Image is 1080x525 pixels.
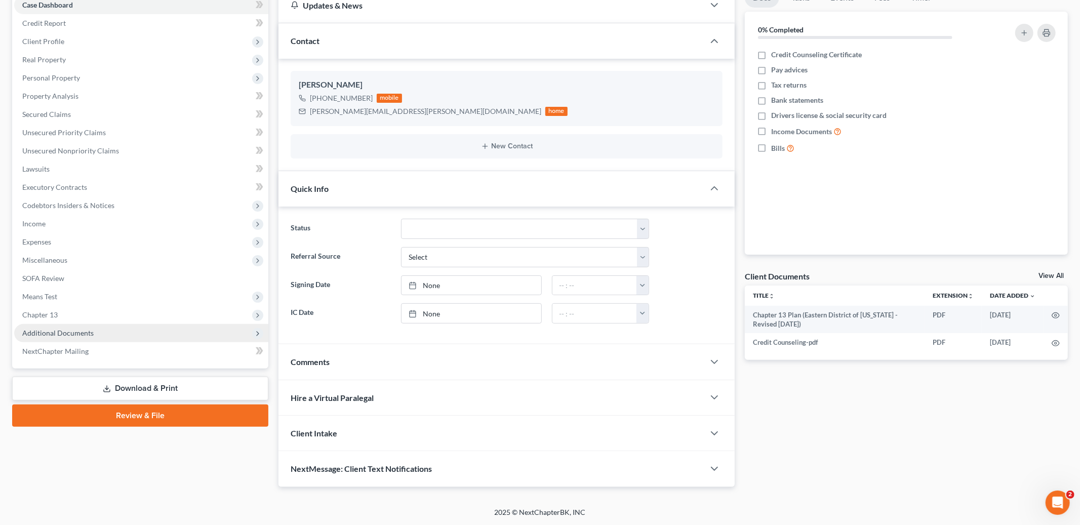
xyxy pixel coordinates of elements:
[20,22,88,32] img: logo
[402,276,541,295] a: None
[14,142,268,160] a: Unsecured Nonpriority Claims
[286,275,396,296] label: Signing Date
[15,279,188,298] div: Attorney's Disclosure of Compensation
[22,292,57,301] span: Means Test
[10,119,192,172] div: Recent messageProfile image for JamesSounds great, keep us posted if you have any further issues!...
[22,73,80,82] span: Personal Property
[310,106,541,116] div: [PERSON_NAME][EMAIL_ADDRESS][PERSON_NAME][DOMAIN_NAME]
[135,316,203,356] button: Help
[982,333,1044,351] td: [DATE]
[22,55,66,64] span: Real Property
[21,186,169,196] div: Send us a message
[22,183,87,191] span: Executory Contracts
[402,304,541,323] a: None
[745,306,925,334] td: Chapter 13 Plan (Eastern District of [US_STATE] - Revised [DATE])
[545,107,568,116] div: home
[771,110,887,120] span: Drivers license & social security card
[20,72,182,89] p: Hi there!
[12,405,268,427] a: Review & File
[286,219,396,239] label: Status
[745,271,810,281] div: Client Documents
[22,274,64,282] span: SOFA Review
[299,142,714,150] button: New Contact
[758,25,804,34] strong: 0% Completed
[21,196,169,207] div: We typically reply in a few hours
[67,316,135,356] button: Messages
[22,310,58,319] span: Chapter 13
[377,94,402,103] div: mobile
[286,247,396,267] label: Referral Source
[21,302,170,312] div: Adding Income
[21,254,170,275] div: Statement of Financial Affairs - Payments Made in the Last 90 days
[22,92,78,100] span: Property Analysis
[84,341,119,348] span: Messages
[14,269,268,288] a: SOFA Review
[128,16,148,36] img: Profile image for James
[14,87,268,105] a: Property Analysis
[291,464,432,473] span: NextMessage: Client Text Notifications
[310,93,373,103] div: [PHONE_NUMBER]
[108,16,129,36] img: Profile image for Emma
[22,128,106,137] span: Unsecured Priority Claims
[22,219,46,228] span: Income
[291,184,329,193] span: Quick Info
[22,165,50,173] span: Lawsuits
[22,256,67,264] span: Miscellaneous
[14,124,268,142] a: Unsecured Priority Claims
[769,293,775,299] i: unfold_more
[174,16,192,34] div: Close
[925,333,982,351] td: PDF
[552,276,637,295] input: -- : --
[1038,272,1064,279] a: View All
[22,347,89,355] span: NextChapter Mailing
[1046,491,1070,515] iframe: Intercom live chat
[968,293,974,299] i: unfold_more
[14,178,268,196] a: Executory Contracts
[291,357,330,367] span: Comments
[291,428,337,438] span: Client Intake
[20,89,182,106] p: How can we help?
[22,37,64,46] span: Client Profile
[22,329,94,337] span: Additional Documents
[291,36,319,46] span: Contact
[22,1,73,9] span: Case Dashboard
[771,65,808,75] span: Pay advices
[1066,491,1074,499] span: 2
[22,19,66,27] span: Credit Report
[161,341,177,348] span: Help
[10,177,192,216] div: Send us a messageWe typically reply in a few hours
[22,146,119,155] span: Unsecured Nonpriority Claims
[15,225,188,246] button: Search for help
[45,143,290,151] span: Sounds great, keep us posted if you have any further issues!
[771,127,832,137] span: Income Documents
[291,393,374,402] span: Hire a Virtual Paralegal
[45,153,104,164] div: [PERSON_NAME]
[106,153,134,164] div: • [DATE]
[147,16,167,36] img: Profile image for Lindsey
[15,298,188,316] div: Adding Income
[1029,293,1035,299] i: expand_more
[14,160,268,178] a: Lawsuits
[12,377,268,400] a: Download & Print
[771,50,862,60] span: Credit Counseling Certificate
[21,230,82,241] span: Search for help
[21,143,41,163] img: Profile image for James
[22,110,71,118] span: Secured Claims
[21,128,182,138] div: Recent message
[552,304,637,323] input: -- : --
[771,143,785,153] span: Bills
[21,283,170,294] div: Attorney's Disclosure of Compensation
[990,292,1035,299] a: Date Added expand_more
[299,79,714,91] div: [PERSON_NAME]
[14,105,268,124] a: Secured Claims
[771,80,807,90] span: Tax returns
[14,14,268,32] a: Credit Report
[22,341,45,348] span: Home
[745,333,925,351] td: Credit Counseling-pdf
[15,250,188,279] div: Statement of Financial Affairs - Payments Made in the Last 90 days
[22,237,51,246] span: Expenses
[925,306,982,334] td: PDF
[286,303,396,324] label: IC Date
[771,95,823,105] span: Bank statements
[982,306,1044,334] td: [DATE]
